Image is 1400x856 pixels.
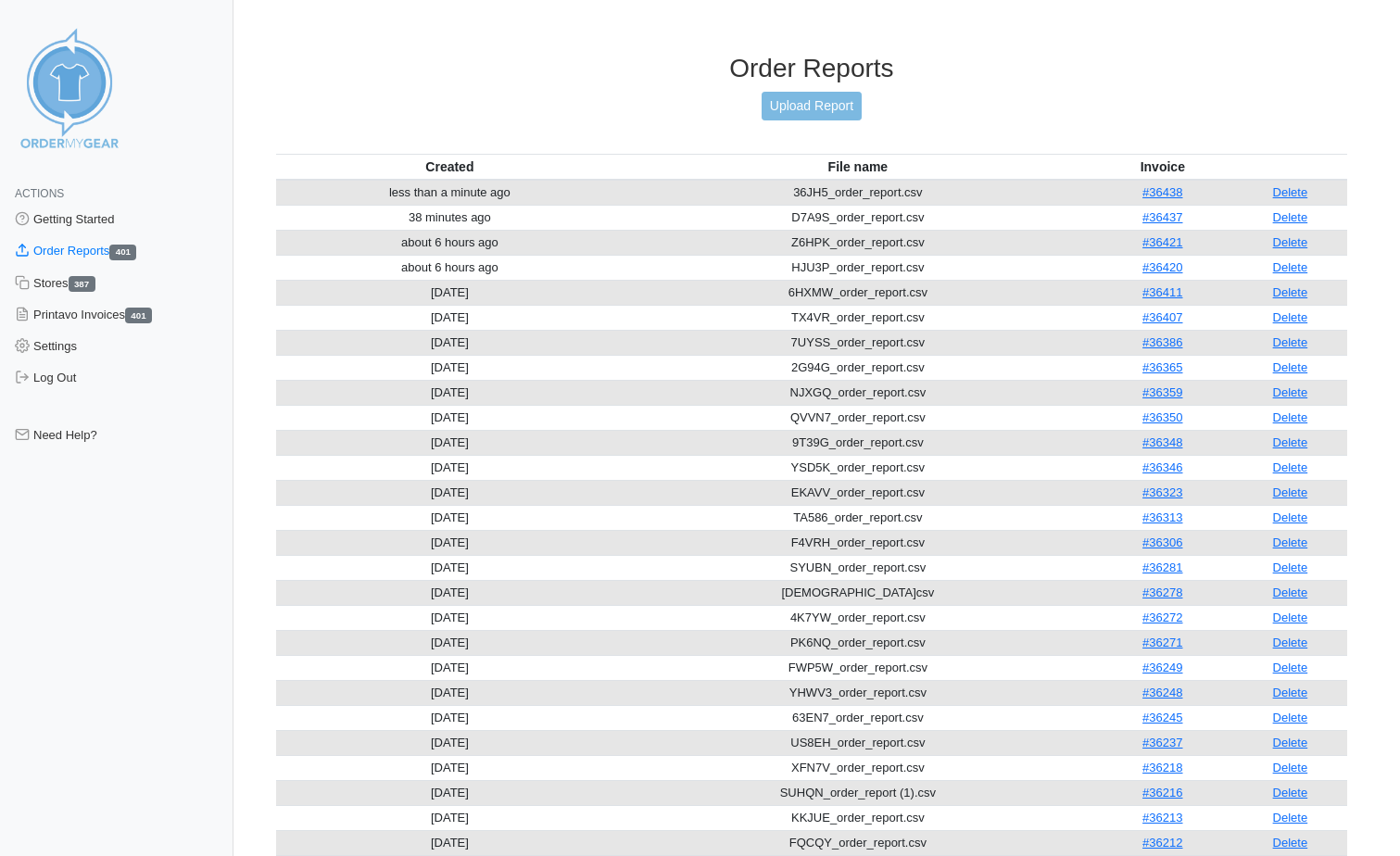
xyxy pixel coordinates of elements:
[1142,210,1182,224] a: #36437
[276,53,1347,84] h3: Order Reports
[69,276,95,292] span: 387
[624,505,1092,530] td: TA586_order_report.csv
[1142,260,1182,274] a: #36420
[276,280,624,305] td: [DATE]
[624,205,1092,230] td: D7A9S_order_report.csv
[1142,560,1182,574] a: #36281
[1142,636,1182,649] a: #36271
[1142,360,1182,374] a: #36365
[1273,185,1308,199] a: Delete
[276,605,624,630] td: [DATE]
[1142,285,1182,299] a: #36411
[276,755,624,780] td: [DATE]
[1273,686,1308,699] a: Delete
[125,308,152,323] span: 401
[1142,335,1182,349] a: #36386
[276,780,624,805] td: [DATE]
[624,830,1092,855] td: FQCQY_order_report.csv
[276,430,624,455] td: [DATE]
[1273,661,1308,674] a: Delete
[1142,611,1182,624] a: #36272
[1142,385,1182,399] a: #36359
[624,780,1092,805] td: SUHQN_order_report (1).csv
[15,187,64,200] span: Actions
[1142,836,1182,850] a: #36212
[276,530,624,555] td: [DATE]
[1273,560,1308,574] a: Delete
[624,705,1092,730] td: 63EN7_order_report.csv
[624,355,1092,380] td: 2G94G_order_report.csv
[1092,154,1233,180] th: Invoice
[1273,485,1308,499] a: Delete
[624,480,1092,505] td: EKAVV_order_report.csv
[1142,435,1182,449] a: #36348
[276,680,624,705] td: [DATE]
[276,480,624,505] td: [DATE]
[624,405,1092,430] td: QVVN7_order_report.csv
[762,92,862,120] a: Upload Report
[1273,761,1308,774] a: Delete
[624,530,1092,555] td: F4VRH_order_report.csv
[276,630,624,655] td: [DATE]
[1273,260,1308,274] a: Delete
[624,154,1092,180] th: File name
[1273,736,1308,749] a: Delete
[624,680,1092,705] td: YHWV3_order_report.csv
[276,380,624,405] td: [DATE]
[1142,686,1182,699] a: #36248
[1142,786,1182,799] a: #36216
[1273,385,1308,399] a: Delete
[1273,636,1308,649] a: Delete
[1273,235,1308,249] a: Delete
[1273,510,1308,524] a: Delete
[276,455,624,480] td: [DATE]
[276,355,624,380] td: [DATE]
[1142,811,1182,825] a: #36213
[1142,661,1182,674] a: #36249
[624,555,1092,580] td: SYUBN_order_report.csv
[624,605,1092,630] td: 4K7YW_order_report.csv
[624,630,1092,655] td: PK6NQ_order_report.csv
[1142,761,1182,774] a: #36218
[1273,535,1308,549] a: Delete
[624,255,1092,280] td: HJU3P_order_report.csv
[1273,836,1308,850] a: Delete
[624,180,1092,206] td: 36JH5_order_report.csv
[624,430,1092,455] td: 9T39G_order_report.csv
[276,255,624,280] td: about 6 hours ago
[1273,611,1308,624] a: Delete
[1142,510,1182,524] a: #36313
[276,730,624,755] td: [DATE]
[1273,310,1308,324] a: Delete
[1142,185,1182,199] a: #36438
[1273,435,1308,449] a: Delete
[624,455,1092,480] td: YSD5K_order_report.csv
[1142,736,1182,749] a: #36237
[109,245,136,260] span: 401
[1142,460,1182,474] a: #36346
[276,180,624,206] td: less than a minute ago
[624,805,1092,830] td: KKJUE_order_report.csv
[624,580,1092,605] td: [DEMOGRAPHIC_DATA]csv
[1142,235,1182,249] a: #36421
[276,655,624,680] td: [DATE]
[624,380,1092,405] td: NJXGQ_order_report.csv
[1142,711,1182,724] a: #36245
[624,730,1092,755] td: US8EH_order_report.csv
[276,205,624,230] td: 38 minutes ago
[276,830,624,855] td: [DATE]
[624,330,1092,355] td: 7UYSS_order_report.csv
[624,305,1092,330] td: TX4VR_order_report.csv
[276,330,624,355] td: [DATE]
[1142,585,1182,599] a: #36278
[1273,811,1308,825] a: Delete
[624,230,1092,255] td: Z6HPK_order_report.csv
[276,580,624,605] td: [DATE]
[1273,711,1308,724] a: Delete
[1142,310,1182,324] a: #36407
[1273,410,1308,424] a: Delete
[1273,285,1308,299] a: Delete
[1273,360,1308,374] a: Delete
[276,154,624,180] th: Created
[1273,335,1308,349] a: Delete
